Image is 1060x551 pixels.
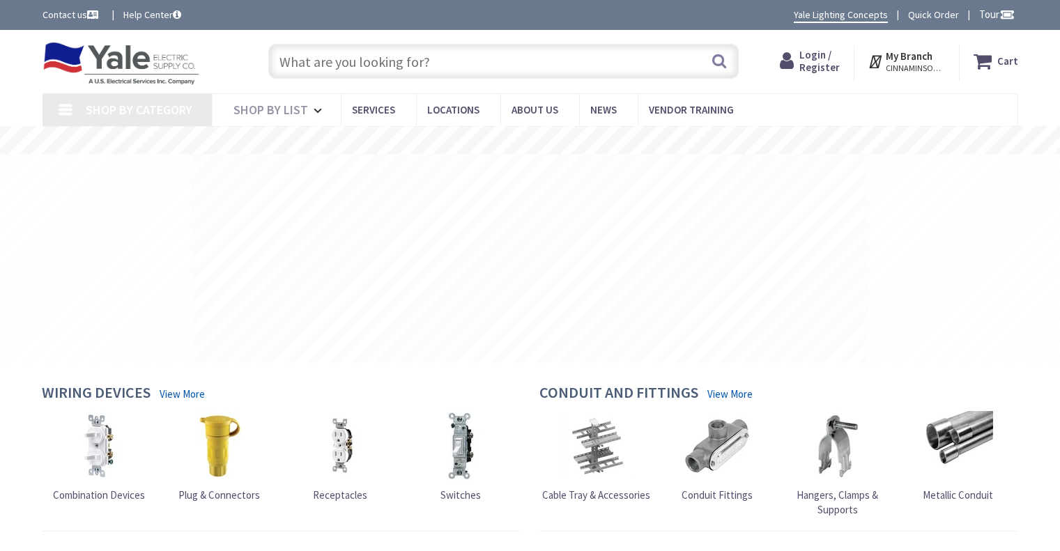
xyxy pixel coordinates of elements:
h4: Conduit and Fittings [539,384,698,404]
span: CINNAMINSON, [GEOGRAPHIC_DATA] [886,63,945,74]
img: Yale Electric Supply Co. [43,42,200,85]
a: Conduit Fittings Conduit Fittings [682,411,753,502]
a: Hangers, Clamps & Supports Hangers, Clamps & Supports [781,411,895,518]
span: Vendor Training [649,103,734,116]
img: Switches [426,411,496,481]
a: Receptacles Receptacles [305,411,375,502]
input: What are you looking for? [268,44,739,79]
img: Combination Devices [64,411,134,481]
img: Metallic Conduit [923,411,993,481]
img: Conduit Fittings [682,411,752,481]
img: Receptacles [305,411,375,481]
a: Cable Tray & Accessories Cable Tray & Accessories [542,411,650,502]
img: Hangers, Clamps & Supports [803,411,873,481]
span: Locations [427,103,479,116]
span: Services [352,103,395,116]
span: Switches [440,488,481,502]
span: About Us [512,103,558,116]
a: View More [160,387,205,401]
a: Cart [974,49,1018,74]
img: Plug & Connectors [185,411,254,481]
span: Hangers, Clamps & Supports [797,488,878,516]
a: Switches Switches [426,411,496,502]
span: News [590,103,617,116]
span: Tour [979,8,1015,21]
strong: My Branch [886,49,932,63]
a: View More [707,387,753,401]
span: Cable Tray & Accessories [542,488,650,502]
span: Login / Register [799,48,840,74]
a: Contact us [43,8,101,22]
a: Quick Order [908,8,959,22]
img: Cable Tray & Accessories [562,411,631,481]
a: Metallic Conduit Metallic Conduit [923,411,993,502]
a: Plug & Connectors Plug & Connectors [178,411,260,502]
a: Help Center [123,8,181,22]
h4: Wiring Devices [42,384,151,404]
a: Login / Register [780,49,840,74]
strong: Cart [997,49,1018,74]
a: Combination Devices Combination Devices [53,411,145,502]
span: Metallic Conduit [923,488,993,502]
span: Shop By List [233,102,308,118]
span: Plug & Connectors [178,488,260,502]
span: Combination Devices [53,488,145,502]
a: Yale Lighting Concepts [794,8,888,23]
span: Conduit Fittings [682,488,753,502]
span: Shop By Category [86,102,192,118]
div: My Branch CINNAMINSON, [GEOGRAPHIC_DATA] [868,49,945,74]
span: Receptacles [313,488,367,502]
